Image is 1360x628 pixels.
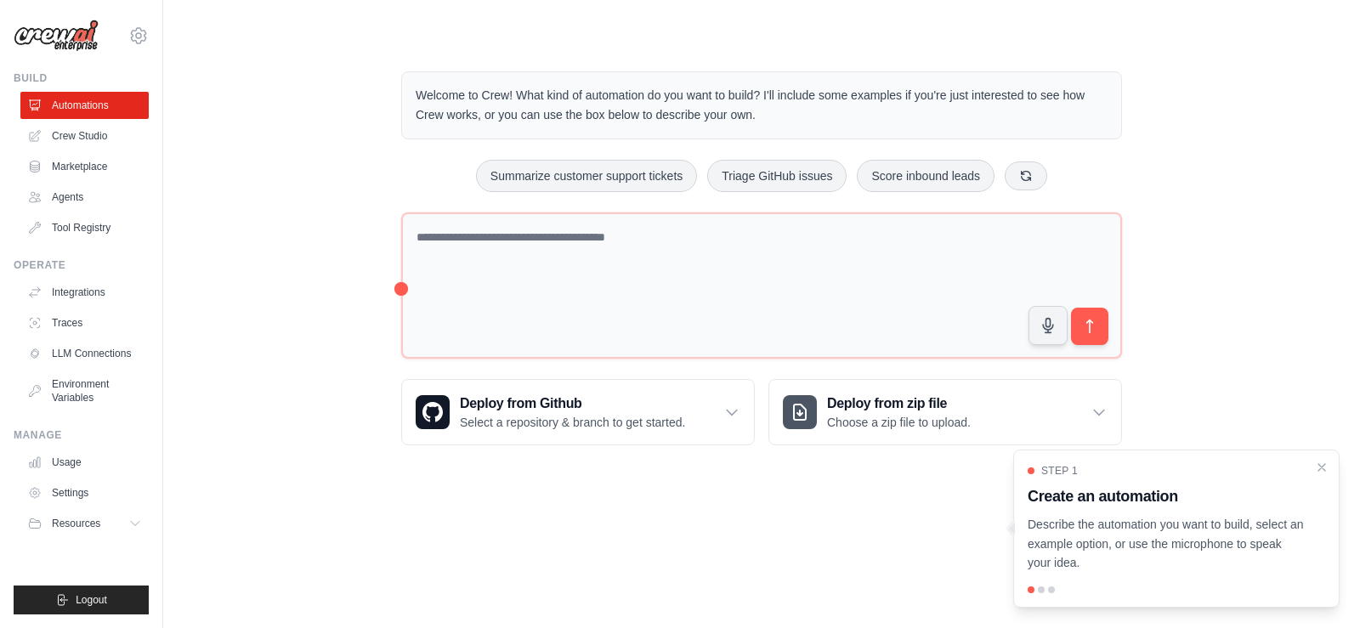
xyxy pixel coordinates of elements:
a: Agents [20,184,149,211]
h3: Deploy from zip file [827,393,971,414]
img: Logo [14,20,99,52]
a: Settings [20,479,149,506]
button: Logout [14,586,149,614]
div: Manage [14,428,149,442]
a: Tool Registry [20,214,149,241]
div: Operate [14,258,149,272]
p: Welcome to Crew! What kind of automation do you want to build? I'll include some examples if you'... [416,86,1108,125]
a: Automations [20,92,149,119]
a: Traces [20,309,149,337]
button: Summarize customer support tickets [476,160,697,192]
a: Environment Variables [20,371,149,411]
a: Integrations [20,279,149,306]
h3: Create an automation [1028,484,1305,508]
a: Usage [20,449,149,476]
span: Logout [76,593,107,607]
span: Step 1 [1041,464,1078,478]
button: Close walkthrough [1315,461,1329,474]
a: Marketplace [20,153,149,180]
button: Resources [20,510,149,537]
button: Triage GitHub issues [707,160,847,192]
a: LLM Connections [20,340,149,367]
p: Select a repository & branch to get started. [460,414,685,431]
div: Build [14,71,149,85]
button: Score inbound leads [857,160,994,192]
span: Resources [52,517,100,530]
p: Choose a zip file to upload. [827,414,971,431]
a: Crew Studio [20,122,149,150]
p: Describe the automation you want to build, select an example option, or use the microphone to spe... [1028,515,1305,573]
h3: Deploy from Github [460,393,685,414]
